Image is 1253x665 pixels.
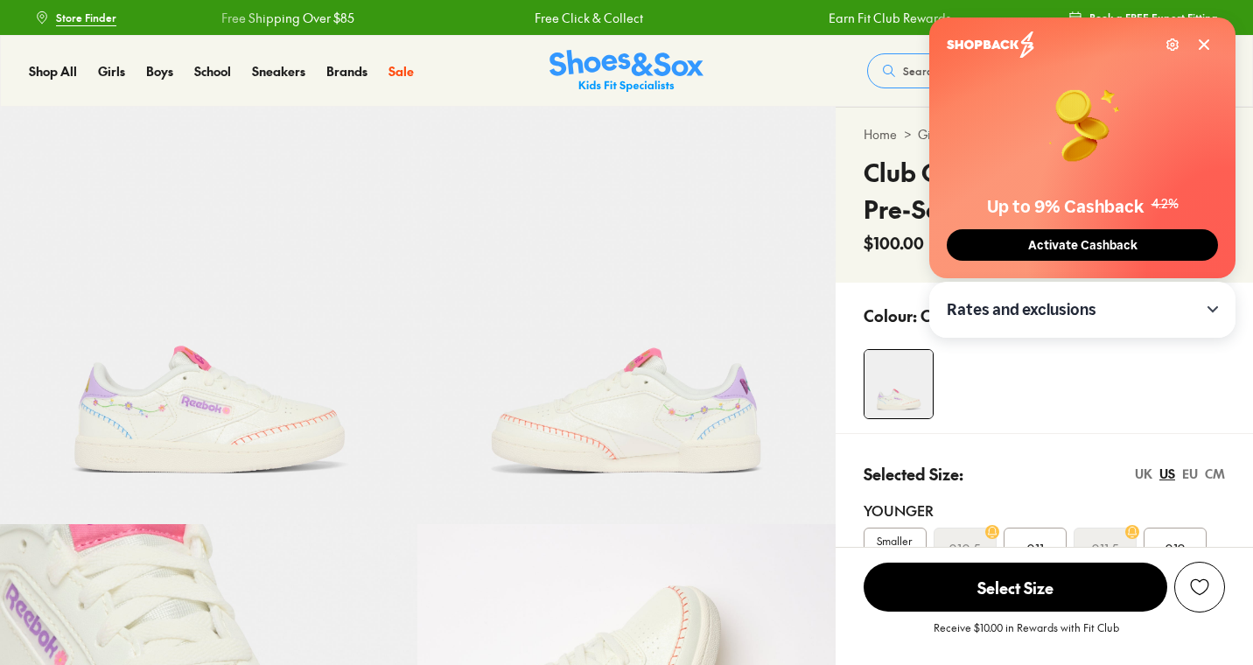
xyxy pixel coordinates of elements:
a: Girls [918,125,944,143]
img: 4-561540_1 [864,350,933,418]
span: 012 [1165,538,1185,559]
button: Select Size [864,562,1167,612]
a: Store Finder [35,2,116,33]
div: EU [1182,465,1198,483]
span: School [194,62,231,80]
span: Book a FREE Expert Fitting [1089,10,1218,25]
s: 010.5 [948,538,981,559]
div: Younger [864,500,1225,521]
button: Add to Wishlist [1174,562,1225,612]
span: Brands [326,62,367,80]
a: Home [864,125,897,143]
span: 011 [1026,538,1044,559]
p: Colour: [864,304,917,327]
span: Smaller Sizes [864,533,926,564]
span: Shop All [29,62,77,80]
a: Free Shipping Over $85 [220,9,353,27]
p: Receive $10.00 in Rewards with Fit Club [934,619,1119,651]
a: Book a FREE Expert Fitting [1068,2,1218,33]
a: School [194,62,231,80]
span: Select Size [864,563,1167,612]
a: Earn Fit Club Rewards [827,9,949,27]
a: Girls [98,62,125,80]
a: Shoes & Sox [549,50,703,93]
h4: Club C - [PERSON_NAME] Pre-School [864,154,1166,227]
div: UK [1135,465,1152,483]
span: Boys [146,62,173,80]
p: Selected Size: [864,462,963,486]
a: Free Click & Collect [533,9,641,27]
button: Search our range of products [867,53,1119,88]
span: $100.00 [864,231,924,255]
span: Sneakers [252,62,305,80]
s: 011.5 [1091,538,1119,559]
img: SNS_Logo_Responsive.svg [549,50,703,93]
span: Girls [98,62,125,80]
a: Boys [146,62,173,80]
img: 5-561541_1 [417,107,835,524]
a: Shop All [29,62,77,80]
iframe: Gorgias live chat messenger [17,548,87,612]
span: Store Finder [56,10,116,25]
div: CM [1205,465,1225,483]
p: Chalk/Chalk/Digital Purple [920,304,1127,327]
div: > > [864,125,1225,143]
span: Sale [388,62,414,80]
a: Sale [388,62,414,80]
a: Brands [326,62,367,80]
div: US [1159,465,1175,483]
span: Search our range of products [903,63,1047,79]
a: Sneakers [252,62,305,80]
